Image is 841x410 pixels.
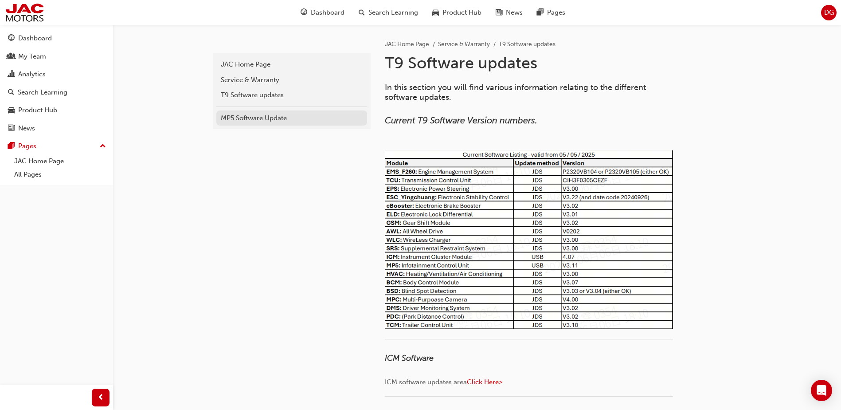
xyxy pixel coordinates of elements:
div: Analytics [18,69,46,79]
span: In this section you will find various information relating to the different software updates. [385,83,648,102]
div: News [18,123,35,134]
button: DashboardMy TeamAnalyticsSearch LearningProduct HubNews [4,28,110,138]
span: guage-icon [301,7,307,18]
a: Product Hub [4,102,110,118]
a: Analytics [4,66,110,83]
div: Service & Warranty [221,75,363,85]
span: search-icon [8,89,14,97]
span: news-icon [8,125,15,133]
span: Current T9 Software Version numbers. [385,115,537,126]
span: Search Learning [368,8,418,18]
a: JAC Home Page [216,57,367,72]
span: news-icon [496,7,502,18]
a: Dashboard [4,30,110,47]
a: JAC Home Page [11,154,110,168]
span: pages-icon [537,7,544,18]
a: Search Learning [4,84,110,101]
div: T9 Software updates [221,90,363,100]
div: Product Hub [18,105,57,115]
a: JAC Home Page [385,40,429,48]
span: DG [824,8,834,18]
div: Pages [18,141,36,151]
h1: T9 Software updates [385,53,676,73]
span: people-icon [8,53,15,61]
span: Dashboard [311,8,344,18]
a: T9 Software updates [216,87,367,103]
div: MP5 Software Update [221,113,363,123]
span: chart-icon [8,71,15,79]
span: Product Hub [442,8,481,18]
a: MP5 Software Update [216,110,367,126]
button: Pages [4,138,110,154]
button: DG [821,5,837,20]
span: up-icon [100,141,106,152]
span: News [506,8,523,18]
a: search-iconSearch Learning [352,4,425,22]
li: T9 Software updates [499,39,555,50]
div: Dashboard [18,33,52,43]
span: guage-icon [8,35,15,43]
a: Service & Warranty [438,40,490,48]
div: My Team [18,51,46,62]
span: pages-icon [8,142,15,150]
span: Pages [547,8,565,18]
span: car-icon [432,7,439,18]
a: news-iconNews [489,4,530,22]
span: ICM Software [385,353,434,363]
a: My Team [4,48,110,65]
div: Open Intercom Messenger [811,380,832,401]
span: search-icon [359,7,365,18]
a: car-iconProduct Hub [425,4,489,22]
div: JAC Home Page [221,59,363,70]
a: News [4,120,110,137]
a: All Pages [11,168,110,181]
div: Search Learning [18,87,67,98]
span: prev-icon [98,392,104,403]
span: car-icon [8,106,15,114]
span: ICM software updates area [385,378,467,386]
a: pages-iconPages [530,4,572,22]
img: jac-portal [4,3,45,23]
a: Service & Warranty [216,72,367,88]
a: Click Here> [467,378,502,386]
a: guage-iconDashboard [293,4,352,22]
